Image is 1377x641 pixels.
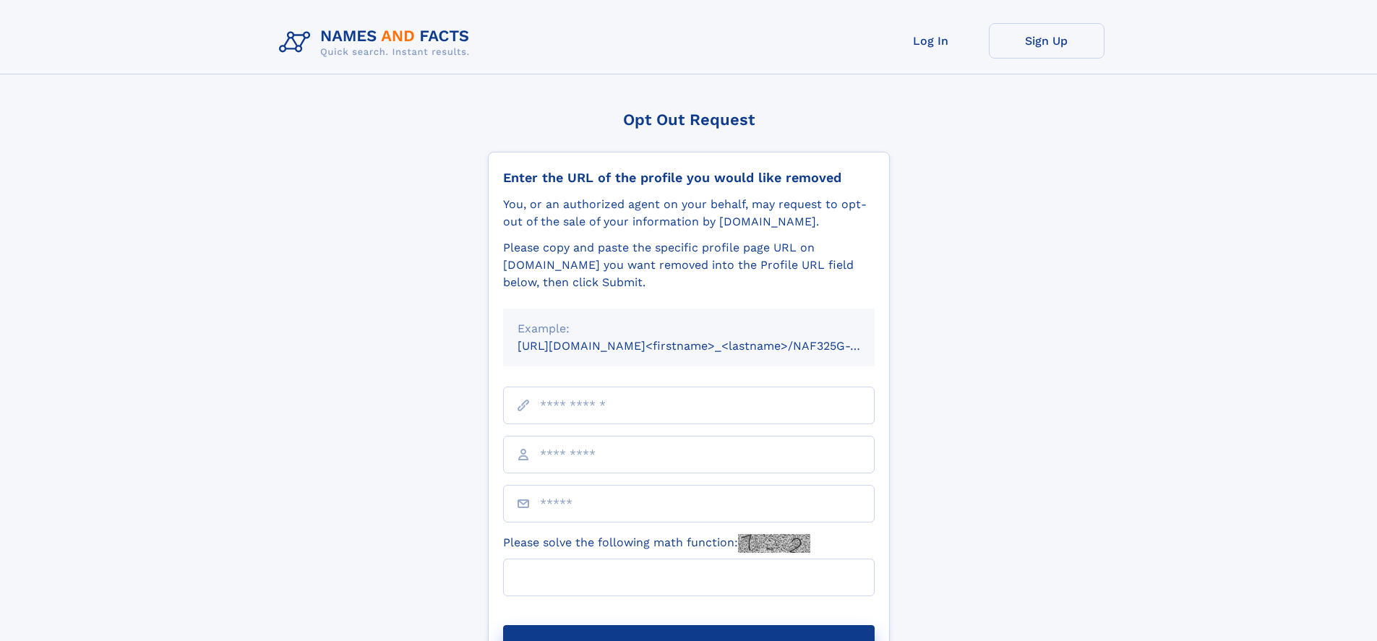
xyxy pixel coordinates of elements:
[273,23,481,62] img: Logo Names and Facts
[518,320,860,337] div: Example:
[503,534,810,553] label: Please solve the following math function:
[488,111,890,129] div: Opt Out Request
[503,170,875,186] div: Enter the URL of the profile you would like removed
[503,239,875,291] div: Please copy and paste the specific profile page URL on [DOMAIN_NAME] you want removed into the Pr...
[989,23,1104,59] a: Sign Up
[873,23,989,59] a: Log In
[503,196,875,231] div: You, or an authorized agent on your behalf, may request to opt-out of the sale of your informatio...
[518,339,902,353] small: [URL][DOMAIN_NAME]<firstname>_<lastname>/NAF325G-xxxxxxxx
